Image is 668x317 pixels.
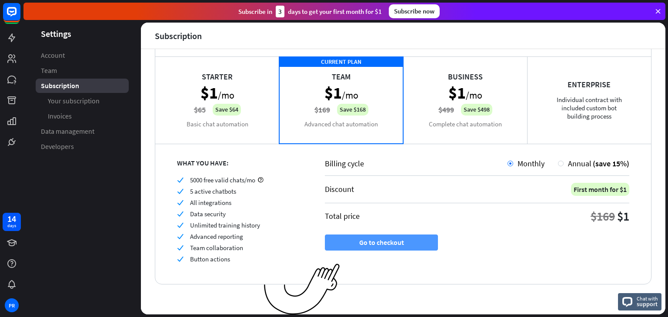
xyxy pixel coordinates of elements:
i: check [177,188,184,195]
div: Billing cycle [325,158,508,168]
span: (save 15%) [593,158,629,168]
div: $169 [591,208,615,224]
span: Monthly [518,158,544,168]
div: Subscribe in days to get your first month for $1 [238,6,382,17]
div: Discount [325,184,354,194]
a: Account [36,48,129,63]
i: check [177,211,184,217]
a: Data management [36,124,129,139]
a: Your subscription [36,94,129,108]
button: Open LiveChat chat widget [7,3,33,30]
i: check [177,199,184,206]
i: check [177,244,184,251]
span: Button actions [190,255,230,263]
span: Account [41,51,65,60]
div: Subscribe now [389,4,440,18]
div: days [7,223,16,229]
div: Total price [325,211,360,221]
a: Team [36,63,129,78]
div: 14 [7,215,16,223]
span: All integrations [190,198,231,207]
div: PR [5,298,19,312]
button: Go to checkout [325,234,438,251]
span: Invoices [48,112,72,121]
span: Your subscription [48,96,100,106]
span: 5000 free valid chats/mo [190,176,255,184]
a: Developers [36,139,129,154]
i: check [177,233,184,240]
div: Subscription [155,31,202,41]
a: 14 days [3,213,21,231]
span: Subscription [41,81,79,90]
i: check [177,177,184,183]
div: WHAT YOU HAVE: [177,158,303,167]
span: Unlimited training history [190,221,260,229]
div: 3 [276,6,284,17]
div: $1 [617,208,629,224]
span: Data management [41,127,94,136]
span: Chat with [637,294,658,303]
span: support [637,300,658,308]
span: 5 active chatbots [190,187,236,195]
span: Annual [568,158,591,168]
i: check [177,222,184,228]
span: Team collaboration [190,244,243,252]
header: Settings [23,28,141,40]
a: Invoices [36,109,129,123]
div: First month for $1 [571,183,629,196]
img: ec979a0a656117aaf919.png [264,264,340,315]
span: Data security [190,210,226,218]
span: Team [41,66,57,75]
span: Developers [41,142,74,151]
i: check [177,256,184,262]
span: Advanced reporting [190,232,243,241]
